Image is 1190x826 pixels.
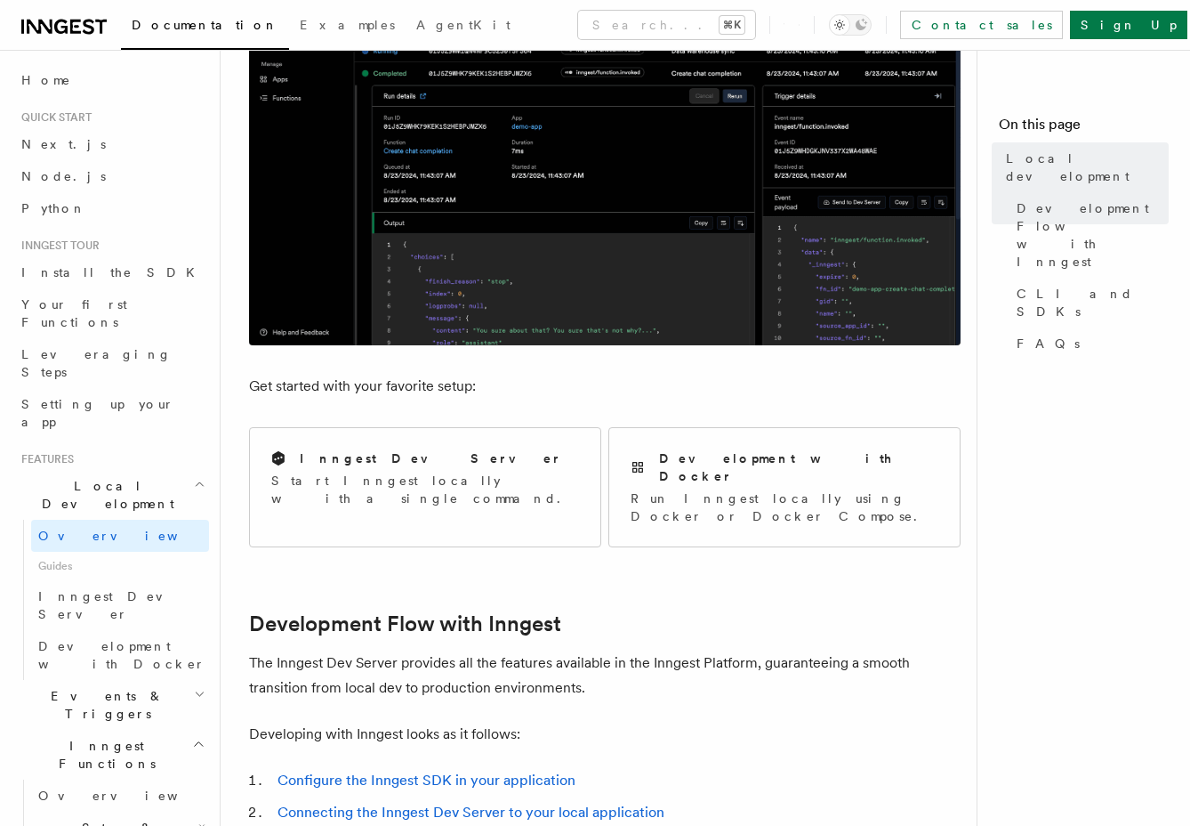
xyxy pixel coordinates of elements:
span: Quick start [14,110,92,125]
span: Local development [1006,150,1169,185]
a: Development Flow with Inngest [249,611,561,636]
span: Setting up your app [21,397,174,429]
span: Development Flow with Inngest [1017,199,1169,271]
span: Inngest Functions [14,737,192,773]
kbd: ⌘K [720,16,744,34]
a: Documentation [121,5,289,50]
p: Run Inngest locally using Docker or Docker Compose. [631,490,938,525]
span: Overview [38,529,221,543]
a: Contact sales [900,11,1063,39]
h2: Inngest Dev Server [300,449,562,467]
span: Guides [31,552,209,580]
a: Development with Docker [31,630,209,680]
span: Inngest Dev Server [38,589,190,621]
a: Connecting the Inngest Dev Server to your local application [277,804,664,821]
button: Inngest Functions [14,730,209,780]
button: Events & Triggers [14,680,209,730]
a: Setting up your app [14,388,209,438]
a: Overview [31,780,209,812]
span: Development with Docker [38,639,205,671]
span: Features [14,452,74,466]
span: Documentation [132,18,278,32]
div: Local Development [14,520,209,680]
p: The Inngest Dev Server provides all the features available in the Inngest Platform, guaranteeing ... [249,651,961,700]
span: Next.js [21,137,106,151]
button: Local Development [14,470,209,520]
button: Toggle dark mode [829,14,872,36]
a: Configure the Inngest SDK in your application [277,772,575,789]
span: FAQs [1017,335,1080,352]
span: Install the SDK [21,265,205,279]
a: Next.js [14,128,209,160]
a: AgentKit [406,5,521,48]
span: AgentKit [416,18,511,32]
p: Developing with Inngest looks as it follows: [249,722,961,747]
a: Home [14,64,209,96]
span: Your first Functions [21,297,127,329]
a: Node.js [14,160,209,192]
a: Install the SDK [14,256,209,288]
span: CLI and SDKs [1017,285,1169,320]
h2: Development with Docker [659,449,938,485]
a: Python [14,192,209,224]
a: Your first Functions [14,288,209,338]
a: Examples [289,5,406,48]
p: Start Inngest locally with a single command. [271,472,579,507]
span: Examples [300,18,395,32]
a: Inngest Dev Server [31,580,209,630]
span: Inngest tour [14,239,100,253]
a: CLI and SDKs [1009,278,1169,328]
a: Development Flow with Inngest [1009,192,1169,278]
span: Events & Triggers [14,687,194,723]
span: Node.js [21,169,106,183]
a: Overview [31,520,209,552]
span: Leveraging Steps [21,347,172,379]
a: Local development [999,142,1169,192]
span: Overview [38,789,221,803]
a: Sign Up [1070,11,1187,39]
h4: On this page [999,114,1169,142]
a: FAQs [1009,328,1169,360]
span: Python [21,201,86,215]
p: Get started with your favorite setup: [249,374,961,399]
span: Home [21,71,71,89]
a: Inngest Dev ServerStart Inngest locally with a single command. [249,427,601,547]
a: Development with DockerRun Inngest locally using Docker or Docker Compose. [608,427,961,547]
span: Local Development [14,477,194,513]
a: Leveraging Steps [14,338,209,388]
button: Search...⌘K [578,11,755,39]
